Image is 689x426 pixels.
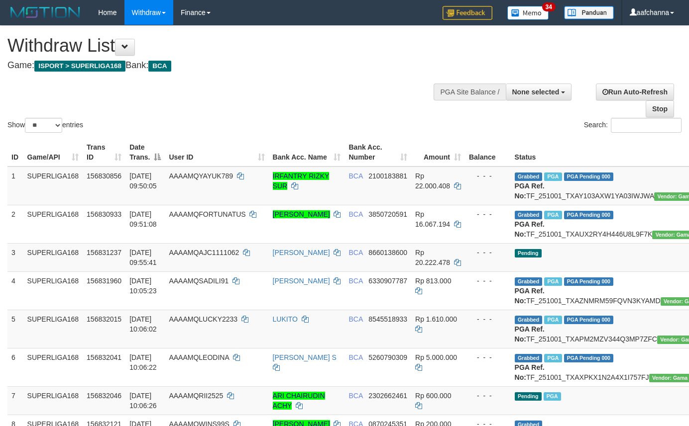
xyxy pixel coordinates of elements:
span: 156830856 [87,172,121,180]
td: SUPERLIGA168 [23,167,83,205]
span: Rp 16.067.194 [415,210,450,228]
button: None selected [506,84,572,100]
span: [DATE] 09:50:05 [129,172,157,190]
th: ID [7,138,23,167]
span: Copy 8660138600 to clipboard [368,249,407,256]
span: AAAAMQFORTUNATUS [169,210,245,218]
span: 156832041 [87,353,121,361]
th: Date Trans.: activate to sort column descending [125,138,165,167]
span: BCA [148,61,171,72]
span: Rp 22.000.408 [415,172,450,190]
span: Rp 20.222.478 [415,249,450,266]
a: Stop [646,100,674,117]
td: 1 [7,167,23,205]
span: 156831960 [87,277,121,285]
div: - - - [469,171,507,181]
span: Grabbed [515,172,543,181]
span: ISPORT > SUPERLIGA168 [34,61,125,72]
img: Button%20Memo.svg [507,6,549,20]
select: Showentries [25,118,62,133]
span: AAAAMQSADILI91 [169,277,229,285]
label: Search: [584,118,682,133]
span: BCA [348,172,362,180]
div: - - - [469,276,507,286]
td: SUPERLIGA168 [23,348,83,386]
a: LUKITO [273,315,298,323]
a: [PERSON_NAME] [273,249,330,256]
span: Pending [515,392,542,401]
div: PGA Site Balance / [434,84,505,100]
span: Rp 813.000 [415,277,451,285]
span: Grabbed [515,277,543,286]
span: PGA Pending [564,211,614,219]
span: Copy 8545518933 to clipboard [368,315,407,323]
span: [DATE] 10:05:23 [129,277,157,295]
th: User ID: activate to sort column ascending [165,138,268,167]
span: BCA [348,315,362,323]
span: Copy 2100183881 to clipboard [368,172,407,180]
b: PGA Ref. No: [515,363,545,381]
div: - - - [469,248,507,257]
b: PGA Ref. No: [515,287,545,305]
td: SUPERLIGA168 [23,310,83,348]
span: 156830933 [87,210,121,218]
span: [DATE] 10:06:22 [129,353,157,371]
span: 34 [542,2,556,11]
span: BCA [348,353,362,361]
span: Grabbed [515,354,543,362]
span: PGA Pending [564,354,614,362]
span: BCA [348,392,362,400]
span: [DATE] 09:55:41 [129,249,157,266]
img: panduan.png [564,6,614,19]
a: ARI CHAIRUDIN ACHY [273,392,325,410]
td: 2 [7,205,23,243]
span: Copy 6330907787 to clipboard [368,277,407,285]
span: AAAAMQLEODINA [169,353,229,361]
th: Bank Acc. Name: activate to sort column ascending [269,138,345,167]
th: Game/API: activate to sort column ascending [23,138,83,167]
td: SUPERLIGA168 [23,243,83,271]
span: [DATE] 09:51:08 [129,210,157,228]
span: PGA Pending [564,316,614,324]
div: - - - [469,352,507,362]
td: 5 [7,310,23,348]
span: BCA [348,210,362,218]
td: 7 [7,386,23,415]
th: Balance [465,138,511,167]
span: Grabbed [515,316,543,324]
span: Marked by aafsoycanthlai [544,277,562,286]
div: - - - [469,314,507,324]
span: BCA [348,249,362,256]
span: PGA Pending [564,277,614,286]
span: PGA Pending [564,172,614,181]
td: SUPERLIGA168 [23,205,83,243]
img: MOTION_logo.png [7,5,83,20]
h1: Withdraw List [7,36,450,56]
span: Marked by aafsoycanthlai [544,172,562,181]
td: 6 [7,348,23,386]
span: Copy 5260790309 to clipboard [368,353,407,361]
label: Show entries [7,118,83,133]
th: Amount: activate to sort column ascending [411,138,465,167]
span: Marked by aafsoycanthlai [544,354,562,362]
span: None selected [512,88,560,96]
span: AAAAMQYAYUK789 [169,172,233,180]
div: - - - [469,209,507,219]
span: BCA [348,277,362,285]
a: IRFANTRY RIZKY SUR [273,172,330,190]
span: Rp 1.610.000 [415,315,457,323]
span: 156831237 [87,249,121,256]
span: Marked by aafsoycanthlai [544,392,561,401]
th: Trans ID: activate to sort column ascending [83,138,125,167]
td: SUPERLIGA168 [23,271,83,310]
span: Rp 5.000.000 [415,353,457,361]
b: PGA Ref. No: [515,182,545,200]
td: 3 [7,243,23,271]
span: Grabbed [515,211,543,219]
span: Rp 600.000 [415,392,451,400]
b: PGA Ref. No: [515,325,545,343]
h4: Game: Bank: [7,61,450,71]
img: Feedback.jpg [443,6,492,20]
b: PGA Ref. No: [515,220,545,238]
input: Search: [611,118,682,133]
